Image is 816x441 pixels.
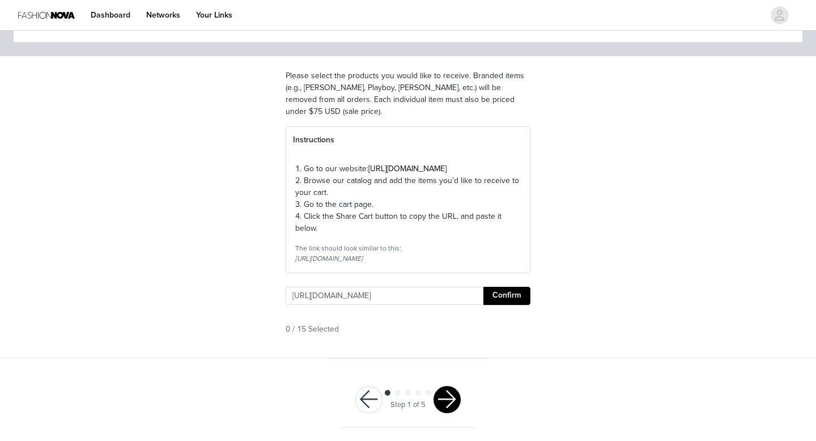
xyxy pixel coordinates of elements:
[295,163,521,175] p: 1. Go to our website:
[483,287,530,305] button: Confirm
[390,400,426,411] div: Step 1 of 5
[295,243,521,253] div: The link should look similar to this:
[18,2,75,28] img: Fashion Nova Logo
[286,323,339,335] span: 0 / 15 Selected
[139,2,187,28] a: Networks
[286,70,530,117] p: Please select the products you would like to receive. Branded items (e.g., [PERSON_NAME], Playboy...
[286,287,483,305] input: Checkout URL
[295,198,521,210] p: 3. Go to the cart page.
[295,210,521,234] p: 4. Click the Share Cart button to copy the URL, and paste it below.
[295,175,521,198] p: 2. Browse our catalog and add the items you’d like to receive to your cart.
[286,127,530,153] div: Instructions
[84,2,137,28] a: Dashboard
[774,6,785,24] div: avatar
[368,164,447,173] a: [URL][DOMAIN_NAME]
[295,253,521,264] div: [URL][DOMAIN_NAME]
[189,2,239,28] a: Your Links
